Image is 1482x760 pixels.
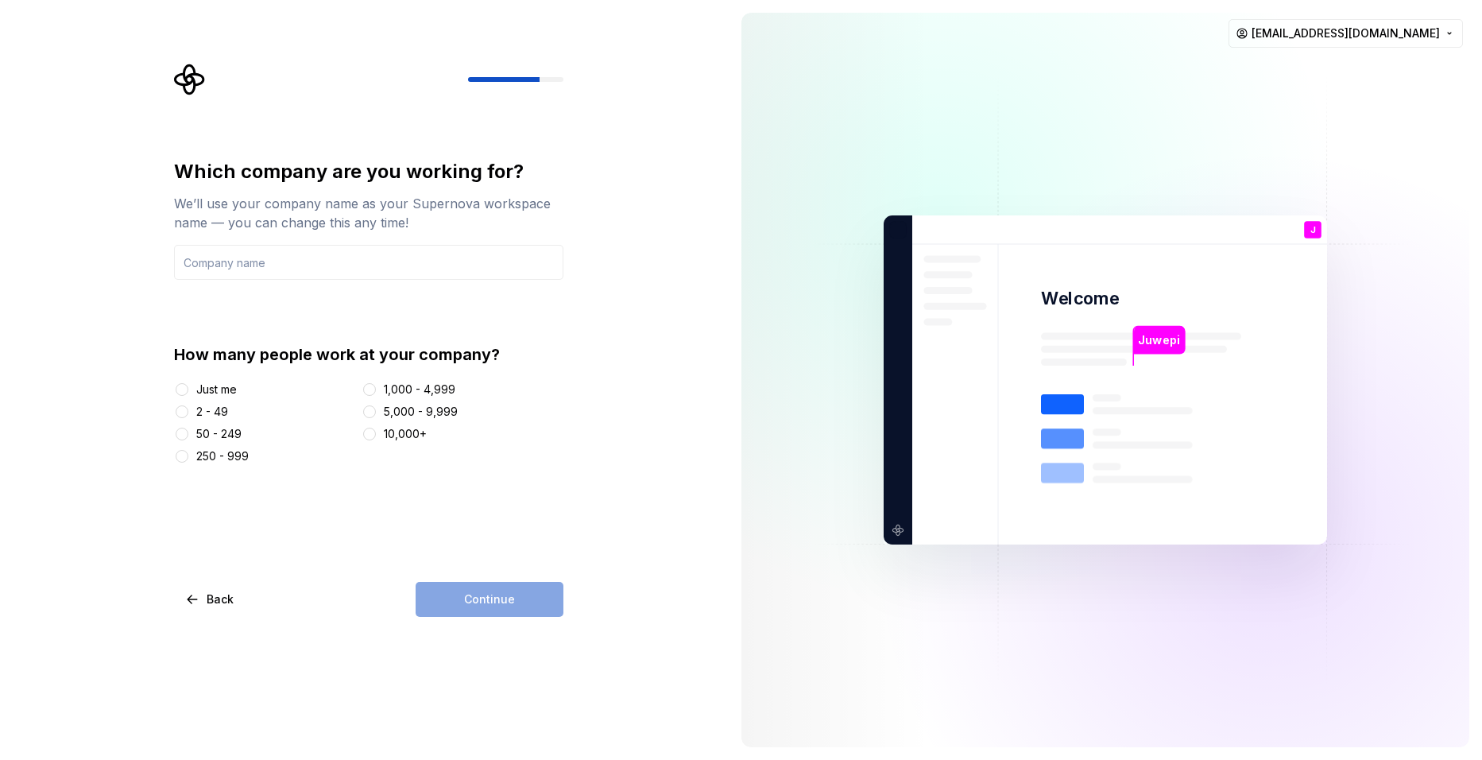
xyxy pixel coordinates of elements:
[196,448,249,464] div: 250 - 999
[1229,19,1463,48] button: [EMAIL_ADDRESS][DOMAIN_NAME]
[384,404,458,420] div: 5,000 - 9,999
[196,404,228,420] div: 2 - 49
[174,582,247,617] button: Back
[196,382,237,397] div: Just me
[1041,287,1119,310] p: Welcome
[1252,25,1440,41] span: [EMAIL_ADDRESS][DOMAIN_NAME]
[196,426,242,442] div: 50 - 249
[174,64,206,95] svg: Supernova Logo
[384,382,455,397] div: 1,000 - 4,999
[1138,332,1179,349] p: Juwepi
[207,591,234,607] span: Back
[384,426,427,442] div: 10,000+
[174,343,563,366] div: How many people work at your company?
[1310,226,1315,235] p: J
[174,159,563,184] div: Which company are you working for?
[174,194,563,232] div: We’ll use your company name as your Supernova workspace name — you can change this any time!
[174,245,563,280] input: Company name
